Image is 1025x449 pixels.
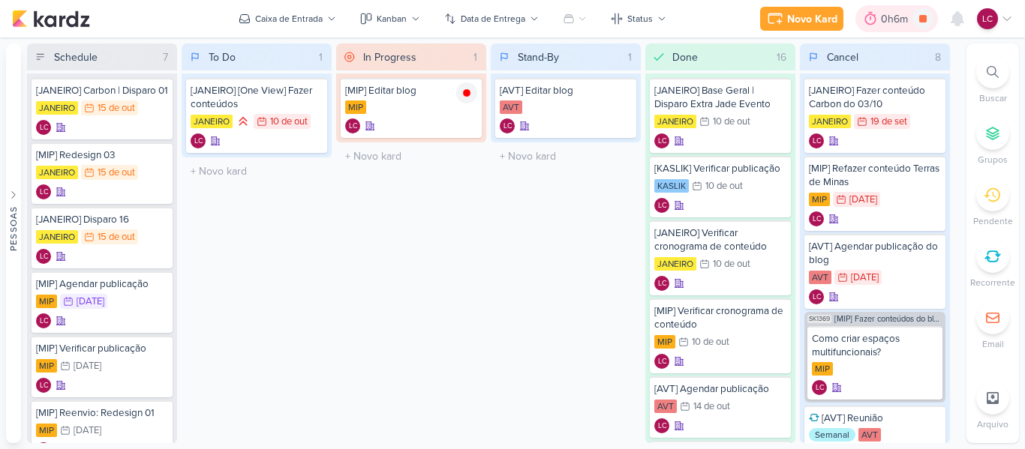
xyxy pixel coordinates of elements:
[36,184,51,199] div: Criador(a): Laís Costa
[654,276,669,291] div: Criador(a): Laís Costa
[654,382,786,396] div: [AVT] Agendar publicação
[809,193,830,206] div: MIP
[658,423,666,430] p: LC
[771,49,792,65] div: 16
[658,138,666,145] p: LC
[36,213,168,226] div: [JANEIRO] Disparo 16
[349,123,357,130] p: LC
[982,337,1004,351] p: Email
[809,289,824,304] div: Criador(a): Laís Costa
[270,117,308,127] div: 10 de out
[970,276,1015,289] p: Recorrente
[692,337,729,347] div: 10 de out
[654,84,786,111] div: [JANEIRO] Base Geral | Disparo Extra Jade Evento
[345,118,360,133] div: Laís Costa
[812,362,833,376] div: MIP
[36,184,51,199] div: Laís Costa
[982,12,993,25] p: LC
[191,84,323,111] div: [JANEIRO] [One View] Fazer conteúdos
[809,133,824,148] div: Laís Costa
[36,249,51,264] div: Criador(a): Laís Costa
[467,49,483,65] div: 1
[809,115,851,128] div: JANEIRO
[345,84,477,97] div: [MIP] Editar blog
[654,418,669,433] div: Laís Costa
[313,49,329,65] div: 1
[36,249,51,264] div: Laís Costa
[693,402,730,412] div: 14 de out
[40,253,48,261] p: LC
[654,226,786,253] div: [JANEIRO] Verificar cronograma de conteúdo
[654,335,675,349] div: MIP
[809,211,824,226] div: Laís Costa
[12,10,90,28] img: kardz.app
[816,385,824,392] p: LC
[36,424,57,437] div: MIP
[36,120,51,135] div: Criador(a): Laís Costa
[191,115,233,128] div: JANEIRO
[40,382,48,390] p: LC
[978,153,1008,166] p: Grupos
[500,100,522,114] div: AVT
[36,148,168,162] div: [MIP] Redesign 03
[654,354,669,369] div: Criador(a): Laís Costa
[77,297,104,307] div: [DATE]
[74,361,101,371] div: [DATE]
[858,428,881,442] div: AVT
[654,276,669,291] div: Laís Costa
[760,7,843,31] button: Novo Kard
[834,315,942,323] span: [MIP] Fazer conteúdos do blog de MIP (Setembro e Outubro)
[809,428,855,442] div: Semanal
[654,418,669,433] div: Criador(a): Laís Costa
[36,378,51,393] div: Criador(a): Laís Costa
[809,271,831,284] div: AVT
[813,216,821,223] p: LC
[809,289,824,304] div: Laís Costa
[98,232,135,242] div: 15 de out
[494,145,638,167] input: + Novo kard
[98,168,135,178] div: 15 de out
[812,380,827,395] div: Laís Costa
[500,118,515,133] div: Criador(a): Laís Costa
[966,55,1019,105] li: Ctrl + F
[812,380,827,395] div: Criador(a): Laís Costa
[345,118,360,133] div: Criador(a): Laís Costa
[36,277,168,291] div: [MIP] Agendar publicação
[654,198,669,213] div: Criador(a): Laís Costa
[654,400,677,413] div: AVT
[881,11,912,27] div: 0h6m
[456,82,477,103] img: tracking
[654,115,696,128] div: JANEIRO
[713,117,750,127] div: 10 de out
[191,133,206,148] div: Criador(a): Laís Costa
[809,84,941,111] div: [JANEIRO] Fazer conteúdo Carbon do 03/10
[851,273,879,283] div: [DATE]
[36,101,78,115] div: JANEIRO
[809,162,941,189] div: [MIP] Refazer conteúdo Terras de Minas
[654,354,669,369] div: Laís Costa
[654,257,696,271] div: JANEIRO
[705,181,743,191] div: 10 de out
[500,118,515,133] div: Laís Costa
[36,378,51,393] div: Laís Costa
[157,49,174,65] div: 7
[809,240,941,267] div: [AVT] Agendar publicação do blog
[813,294,821,301] p: LC
[979,91,1007,105] p: Buscar
[807,315,831,323] span: SK1369
[7,205,20,250] div: Pessoas
[870,117,907,127] div: 19 de set
[191,133,206,148] div: Laís Costa
[787,11,837,27] div: Novo Kard
[654,198,669,213] div: Laís Costa
[36,295,57,308] div: MIP
[36,359,57,373] div: MIP
[977,418,1008,431] p: Arquivo
[36,313,51,328] div: Laís Costa
[654,162,786,175] div: [KASLIK] Verificar publicação
[74,426,101,436] div: [DATE]
[194,138,203,145] p: LC
[36,166,78,179] div: JANEIRO
[813,138,821,145] p: LC
[339,145,483,167] input: + Novo kard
